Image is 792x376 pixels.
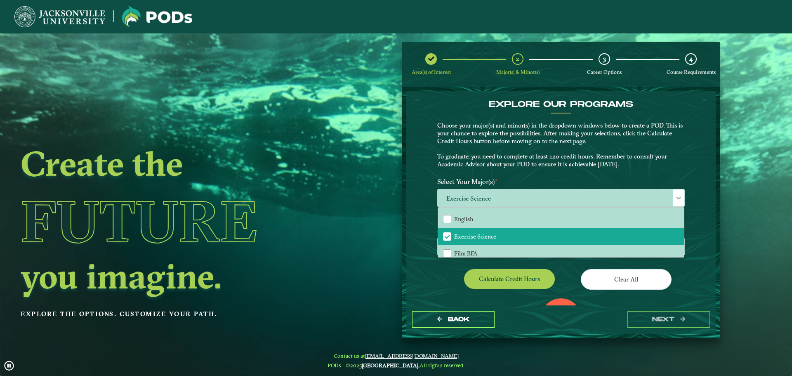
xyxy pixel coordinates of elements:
span: Career Options [587,69,622,75]
button: Back [412,311,495,328]
span: 3 [603,55,606,63]
span: Major(s) & Minor(s) [496,69,540,75]
label: Select Your Minor(s) [431,222,691,238]
span: 2 [516,55,519,63]
label: Select Your Major(s) [431,174,691,189]
img: Jacksonville University logo [14,6,105,27]
a: [GEOGRAPHIC_DATA]. [362,362,420,369]
span: Film BFA [454,250,477,257]
h1: Future [21,184,336,259]
span: Area(s) of Interest [412,69,451,75]
span: Back [448,316,470,323]
button: Clear All [581,269,672,289]
span: Contact us at [328,352,464,359]
li: English [438,210,684,228]
li: Exercise Science [438,228,684,245]
p: Explore the options. Customize your path. [21,308,336,320]
button: next [627,311,710,328]
span: PODs - ©2025 All rights reserved. [328,362,464,369]
span: Course Requirements [667,69,716,75]
p: Please select at least one Major [437,209,685,217]
sup: ⋆ [495,177,498,183]
li: Film BFA [438,245,684,262]
p: Choose your major(s) and minor(s) in the dropdown windows below to create a POD. This is your cha... [437,122,685,168]
span: Exercise Science [454,233,496,240]
h2: Create the [21,146,336,181]
h4: EXPLORE OUR PROGRAMS [437,99,685,109]
h2: you imagine. [21,259,336,293]
img: Jacksonville University logo [122,6,192,27]
span: Exercise Science [438,189,684,207]
span: 4 [689,55,693,63]
span: English [454,215,473,223]
button: Calculate credit hours [464,269,555,289]
a: [EMAIL_ADDRESS][DOMAIN_NAME] [365,352,459,359]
